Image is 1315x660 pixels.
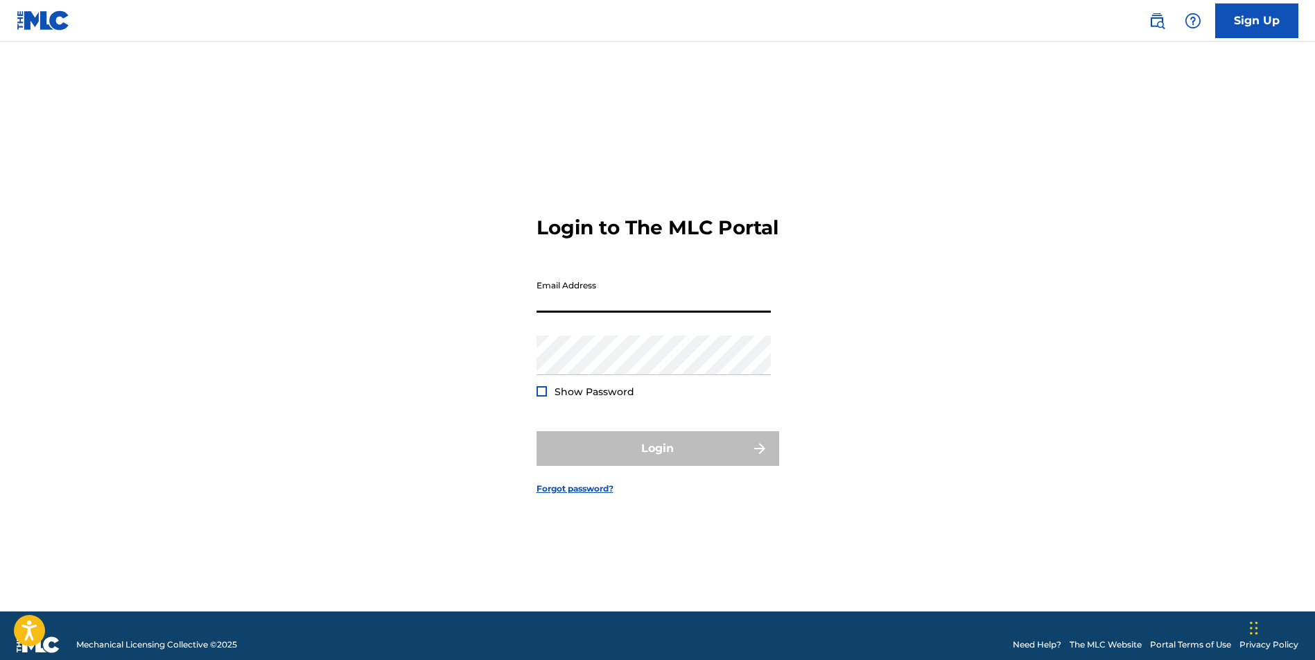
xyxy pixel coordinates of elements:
[1215,3,1298,38] a: Sign Up
[76,639,237,651] span: Mechanical Licensing Collective © 2025
[17,10,70,31] img: MLC Logo
[1070,639,1142,651] a: The MLC Website
[1150,639,1231,651] a: Portal Terms of Use
[1250,607,1258,649] div: Drag
[1239,639,1298,651] a: Privacy Policy
[1143,7,1171,35] a: Public Search
[1246,593,1315,660] iframe: Chat Widget
[17,636,60,653] img: logo
[1185,12,1201,29] img: help
[537,483,613,495] a: Forgot password?
[1179,7,1207,35] div: Help
[555,385,634,398] span: Show Password
[537,216,778,240] h3: Login to The MLC Portal
[1149,12,1165,29] img: search
[1013,639,1061,651] a: Need Help?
